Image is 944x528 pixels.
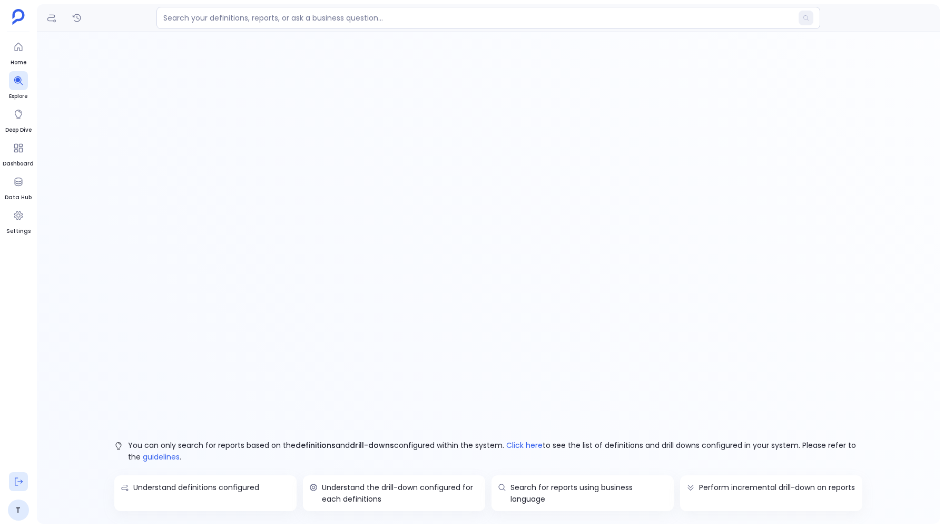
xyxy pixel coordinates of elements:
[6,227,31,236] span: Settings
[3,160,34,168] span: Dashboard
[143,452,180,462] a: guidelines
[9,37,28,67] a: Home
[5,172,32,202] a: Data Hub
[510,482,667,505] p: Search for reports using business language
[5,193,32,202] span: Data Hub
[296,440,336,451] span: definitions
[163,13,792,23] input: Search your definitions, reports, or ask a business question...
[9,92,28,101] span: Explore
[9,71,28,101] a: Explore
[68,9,85,26] button: Reports History
[699,482,856,493] p: Perform incremental drill-down on reports
[128,439,862,463] p: You can only search for reports based on the and configured within the system. to see the list of...
[9,58,28,67] span: Home
[5,105,32,134] a: Deep Dive
[5,126,32,134] span: Deep Dive
[8,500,29,521] a: T
[43,9,60,26] button: Definitions
[3,139,34,168] a: Dashboard
[12,9,25,25] img: petavue logo
[133,482,290,493] p: Understand definitions configured
[506,439,543,451] span: Click here
[322,482,479,505] p: Understand the drill-down configured for each definitions
[6,206,31,236] a: Settings
[350,440,394,451] span: drill-downs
